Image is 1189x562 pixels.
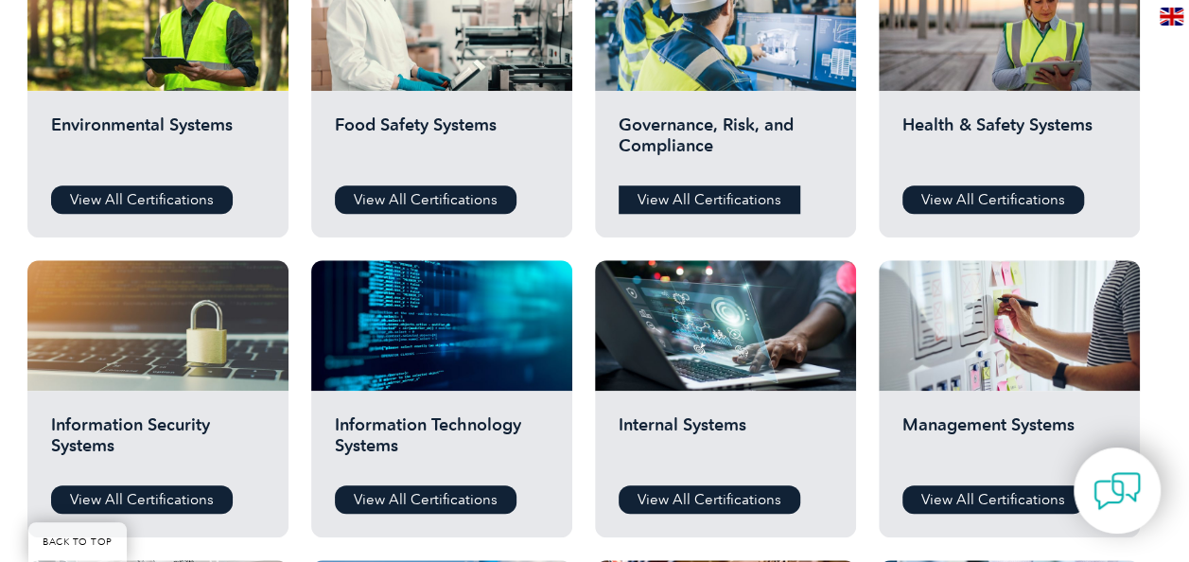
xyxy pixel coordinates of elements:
h2: Information Technology Systems [335,414,549,471]
h2: Health & Safety Systems [902,114,1116,171]
a: View All Certifications [902,485,1084,514]
a: BACK TO TOP [28,522,127,562]
a: View All Certifications [619,485,800,514]
a: View All Certifications [51,185,233,214]
a: View All Certifications [619,185,800,214]
h2: Governance, Risk, and Compliance [619,114,832,171]
img: en [1160,8,1183,26]
h2: Food Safety Systems [335,114,549,171]
h2: Information Security Systems [51,414,265,471]
h2: Management Systems [902,414,1116,471]
img: contact-chat.png [1093,467,1141,515]
a: View All Certifications [902,185,1084,214]
a: View All Certifications [335,185,516,214]
h2: Internal Systems [619,414,832,471]
h2: Environmental Systems [51,114,265,171]
a: View All Certifications [335,485,516,514]
a: View All Certifications [51,485,233,514]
